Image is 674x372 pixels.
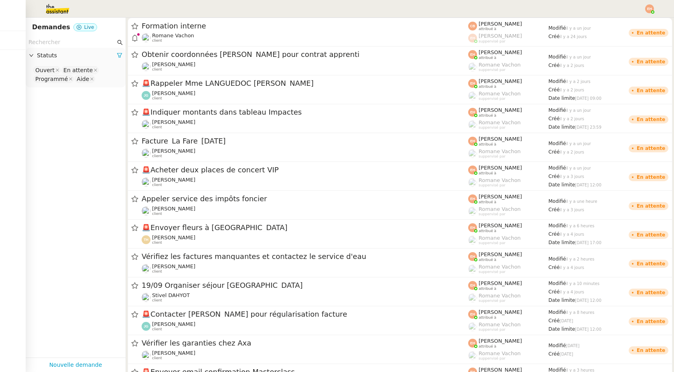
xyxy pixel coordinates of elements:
span: Live [84,24,94,30]
span: client [152,269,162,274]
span: [PERSON_NAME] [479,309,522,315]
span: Romane Vachon [152,32,194,38]
app-user-label: attribué à [468,222,548,233]
span: il y a un jour [566,55,591,59]
span: Modifié [548,309,566,315]
img: users%2FyQfMwtYgTqhRP2YHWHmG2s2LYaD3%2Favatar%2Fprofile-pic.png [468,265,477,273]
div: En attente [637,319,665,324]
span: Modifié [548,165,566,171]
span: [PERSON_NAME] [479,49,522,55]
div: En attente [637,290,665,295]
img: users%2FtFhOaBya8rNVU5KG7br7ns1BCvi2%2Favatar%2Faa8c47da-ee6c-4101-9e7d-730f2e64f978 [142,149,150,158]
span: Modifié [548,107,566,113]
app-user-label: suppervisé par [468,33,548,43]
img: users%2FyQfMwtYgTqhRP2YHWHmG2s2LYaD3%2Favatar%2Fprofile-pic.png [468,149,477,158]
span: Créé [548,207,560,212]
span: [PERSON_NAME] [152,177,195,183]
span: [PERSON_NAME] [479,338,522,344]
span: attribué à [479,200,496,204]
img: users%2FyQfMwtYgTqhRP2YHWHmG2s2LYaD3%2Favatar%2Fprofile-pic.png [468,63,477,71]
img: users%2FyQfMwtYgTqhRP2YHWHmG2s2LYaD3%2Favatar%2Fprofile-pic.png [468,120,477,129]
span: Romane Vachon [479,91,521,97]
img: svg [142,322,150,331]
app-user-label: suppervisé par [468,321,548,332]
span: attribué à [479,258,496,262]
app-user-detailed-label: client [142,119,468,129]
span: Date limite [548,240,575,245]
span: il y a 6 heures [566,224,595,228]
span: [PERSON_NAME] [152,263,195,269]
span: Romane Vachon [479,148,521,154]
span: client [152,241,162,245]
span: Romane Vachon [479,264,521,270]
img: users%2FKIcnt4T8hLMuMUUpHYCYQM06gPC2%2Favatar%2F1dbe3bdc-0f95-41bf-bf6e-fc84c6569aaf [142,293,150,302]
img: users%2F0v3yA2ZOZBYwPN7V38GNVTYjOQj1%2Favatar%2Fa58eb41e-cbb7-4128-9131-87038ae72dcb [142,351,150,360]
img: svg [468,166,477,174]
div: En attente [637,146,665,151]
span: il y a 4 jours [560,232,584,237]
span: il y a une heure [566,199,597,204]
span: client [152,298,162,303]
span: il y a 3 jours [560,174,584,179]
span: [PERSON_NAME] [152,206,195,212]
span: attribué à [479,142,496,147]
span: il y a 3 jours [560,208,584,212]
app-user-label: suppervisé par [468,206,548,216]
span: Romane Vachon [479,119,521,125]
div: Statuts [26,48,126,63]
app-user-detailed-label: client [142,90,468,101]
nz-select-item: Ouvert [33,66,61,74]
img: users%2F0v3yA2ZOZBYwPN7V38GNVTYjOQj1%2Favatar%2Fa58eb41e-cbb7-4128-9131-87038ae72dcb [142,62,150,71]
span: attribué à [479,315,496,320]
span: Statuts [37,51,117,60]
img: svg [468,281,477,290]
img: svg [468,79,477,88]
img: svg [468,34,477,42]
span: [DATE] [560,319,573,323]
span: 🚨 [142,223,150,232]
span: Modifié [548,54,566,60]
span: Modifié [548,343,566,348]
span: Date limite [548,124,575,130]
span: Contacter [PERSON_NAME] pour régularisation facture [142,311,468,318]
span: [PERSON_NAME] [479,280,522,286]
img: svg [645,4,654,13]
span: [PERSON_NAME] [479,251,522,257]
span: suppervisé par [479,270,505,274]
span: Romane Vachon [479,62,521,68]
span: attribué à [479,56,496,60]
span: Créé [548,149,560,155]
span: 🚨 [142,166,150,174]
div: En attente [637,88,665,93]
span: Créé [548,351,560,357]
span: [PERSON_NAME] [479,165,522,171]
nz-select-item: Aide [75,75,95,83]
span: client [152,96,162,101]
span: suppervisé par [479,125,505,130]
app-user-label: attribué à [468,165,548,175]
app-user-detailed-label: client [142,321,468,332]
span: Créé [548,63,560,68]
img: users%2F0v3yA2ZOZBYwPN7V38GNVTYjOQj1%2Favatar%2Fa58eb41e-cbb7-4128-9131-87038ae72dcb [142,206,150,215]
span: [PERSON_NAME] [479,107,522,113]
app-user-label: suppervisé par [468,350,548,361]
span: [PERSON_NAME] [479,21,522,27]
span: Modifié [548,256,566,262]
span: il y a 2 jours [560,150,584,154]
img: svg [468,194,477,203]
span: Vérifier les garanties chez Axa [142,340,468,347]
span: il y a 8 heures [566,310,595,315]
span: [PERSON_NAME] [152,61,195,67]
span: il y a 24 jours [560,34,587,39]
app-user-detailed-label: client [142,292,468,303]
span: Créé [548,174,560,179]
span: il y a 2 jours [560,117,584,121]
span: Romane Vachon [479,293,521,299]
img: svg [468,108,477,117]
a: Nouvelle demande [49,360,102,370]
span: suppervisé par [479,68,505,72]
div: En attente [637,261,665,266]
img: svg [468,137,477,146]
app-user-label: attribué à [468,309,548,319]
span: attribué à [479,287,496,291]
